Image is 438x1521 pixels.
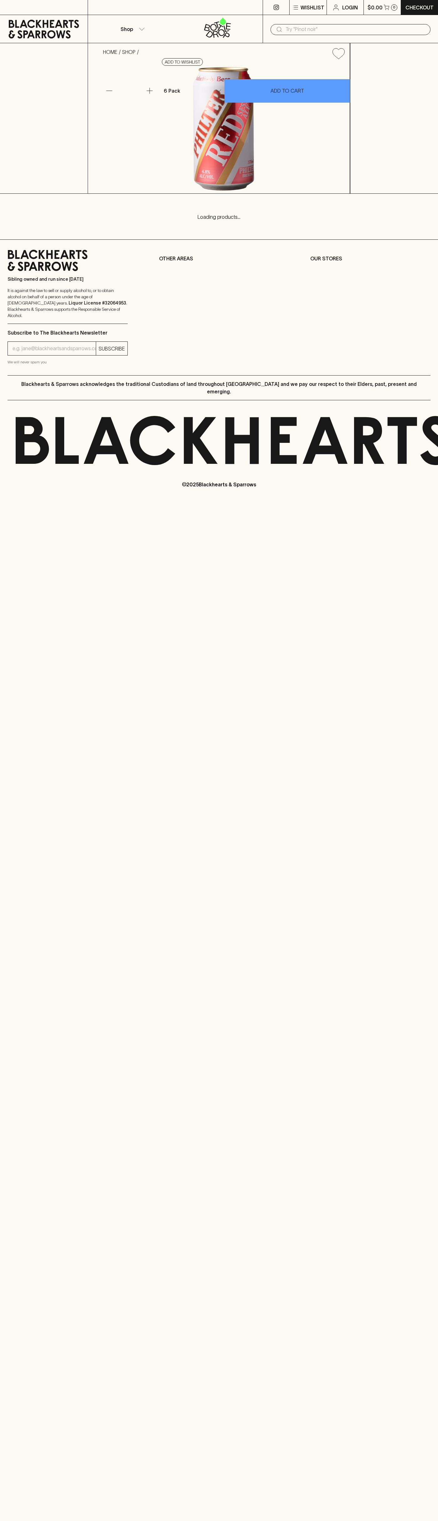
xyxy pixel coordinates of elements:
a: HOME [103,49,117,55]
p: Blackhearts & Sparrows acknowledges the traditional Custodians of land throughout [GEOGRAPHIC_DAT... [12,380,426,395]
button: Shop [88,15,175,43]
p: Shop [121,25,133,33]
p: 6 Pack [164,87,180,95]
p: OUR STORES [310,255,430,262]
a: SHOP [122,49,136,55]
button: Add to wishlist [330,46,347,62]
p: ⠀ [88,4,93,11]
p: ADD TO CART [271,87,304,95]
p: Sibling owned and run since [DATE] [8,276,128,282]
p: Subscribe to The Blackhearts Newsletter [8,329,128,336]
p: $0.00 [368,4,383,11]
p: It is against the law to sell or supply alcohol to, or to obtain alcohol on behalf of a person un... [8,287,128,319]
p: OTHER AREAS [159,255,279,262]
p: Checkout [405,4,434,11]
img: 52208.png [98,64,350,193]
input: Try "Pinot noir" [286,24,425,34]
button: ADD TO CART [224,79,350,103]
p: We will never spam you [8,359,128,365]
button: Add to wishlist [162,58,203,66]
div: 6 Pack [161,84,224,97]
p: Wishlist [301,4,324,11]
p: Login [342,4,358,11]
p: 0 [393,6,395,9]
strong: Liquor License #32064953 [69,300,126,305]
p: SUBSCRIBE [99,345,125,352]
p: Loading products... [6,213,432,221]
input: e.g. jane@blackheartsandsparrows.com.au [13,344,96,354]
button: SUBSCRIBE [96,342,127,355]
